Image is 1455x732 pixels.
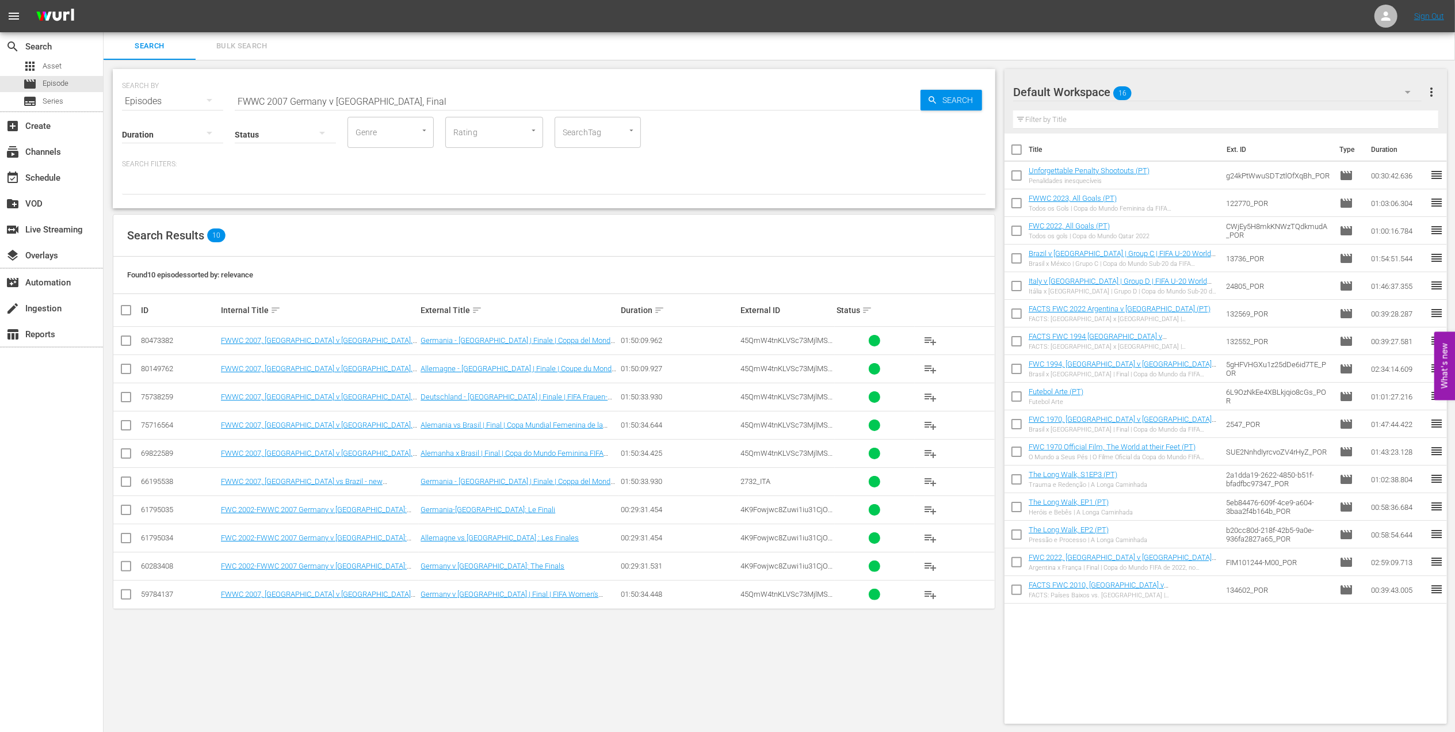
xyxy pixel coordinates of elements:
td: b20cc80d-218f-42b5-9a0e-936fa2827a65_POR [1221,521,1335,548]
td: 00:58:36.684 [1366,493,1430,521]
td: 2547_POR [1221,410,1335,438]
div: O Mundo a Seus Pés | O Filme Oficial da Copa do Mundo FIFA 1970™ [1029,453,1217,461]
td: 5gHFVHGXu1z25dDe6id7TE_POR [1221,355,1335,383]
th: Duration [1364,134,1433,166]
span: 45QmW4tnKLVSc73MjlMSsc_POR [740,449,832,466]
span: Asset [23,59,37,73]
td: 01:43:23.128 [1366,438,1430,466]
th: Title [1029,134,1220,166]
span: reorder [1430,279,1443,292]
div: 01:50:34.448 [621,590,737,598]
span: Overlays [6,249,20,262]
span: 4K9Fowjwc8Zuwi1iu31CjO_FR [740,533,832,551]
div: 69822589 [141,449,217,457]
span: sort [270,305,281,315]
span: more_vert [1425,85,1438,99]
a: FWWC 2007, [GEOGRAPHIC_DATA] v [GEOGRAPHIC_DATA], Final - FMR (FR) [221,364,417,382]
span: Search [6,40,20,54]
a: FWWC 2007, [GEOGRAPHIC_DATA] v [GEOGRAPHIC_DATA], Final - FMR (ES) [221,421,417,438]
td: 132552_POR [1221,327,1335,355]
a: The Long Walk, S1EP3 (PT) [1029,470,1117,479]
th: Type [1332,134,1364,166]
td: 01:47:44.422 [1366,410,1430,438]
span: Found 10 episodes sorted by: relevance [127,270,253,279]
td: g24kPtWwuSDTztlOfXqBh_POR [1221,162,1335,189]
a: Italy v [GEOGRAPHIC_DATA] | Group D | FIFA U-20 World Cup Chile 2025™ (PT) [1029,277,1212,294]
a: FWWC 2007, [GEOGRAPHIC_DATA] vs Brazil - new commentary (IT) [221,477,387,494]
a: FWWC 2007, [GEOGRAPHIC_DATA] v [GEOGRAPHIC_DATA], Final - FMR (DE) [221,392,417,410]
div: Brasil x [GEOGRAPHIC_DATA] | Final | Copa do Mundo da FIFA [GEOGRAPHIC_DATA] 1994 | Partida completa [1029,371,1217,378]
span: Create [6,119,20,133]
a: FACTS FWC 2010, [GEOGRAPHIC_DATA] v [GEOGRAPHIC_DATA] (PT) [1029,581,1168,598]
div: 01:50:34.425 [621,449,737,457]
td: 00:39:43.005 [1366,576,1430,604]
span: Episode [1339,472,1353,486]
div: Todos os Gols | Copa do Mundo Feminina da FIFA [GEOGRAPHIC_DATA] e [GEOGRAPHIC_DATA] 2023 [1029,205,1217,212]
div: Futebol Arte [1029,398,1083,406]
a: FWC 1970 Official Film, The World at their Feet (PT) [1029,443,1196,451]
div: 00:29:31.454 [621,533,737,542]
span: reorder [1430,444,1443,458]
a: FWWC 2023, All Goals (PT) [1029,194,1117,203]
span: reorder [1430,582,1443,596]
th: Ext. ID [1220,134,1332,166]
button: Search [921,90,982,110]
a: Alemania vs Brasil | Final | Copa Mundial Femenina de la FIFA China 2007™ | Partido Completo [421,421,608,438]
td: 01:02:38.804 [1366,466,1430,493]
div: 66195538 [141,477,217,486]
span: Episode [1339,362,1353,376]
td: CWjEy5H8mkKNWzTQdkmudA_POR [1221,217,1335,245]
span: Live Streaming [6,223,20,237]
button: playlist_add [916,496,944,524]
a: FWWC 2007, [GEOGRAPHIC_DATA] v [GEOGRAPHIC_DATA], Final - FMR (PT) - New Commentary [221,449,417,466]
span: Episode [1339,390,1353,403]
a: FWC 2022, [GEOGRAPHIC_DATA] v [GEOGRAPHIC_DATA], Final - FMR (PT) [1029,553,1216,570]
span: VOD [6,197,20,211]
button: playlist_add [916,468,944,495]
td: 5eb84476-609f-4ce9-a604-3baa2f4b164b_POR [1221,493,1335,521]
button: Open [626,125,637,136]
a: Alemanha x Brasil | Final | Copa do Mundo Feminina FIFA 2007, no [GEOGRAPHIC_DATA] | Jogo completo [421,449,608,466]
span: playlist_add [923,531,937,545]
span: Asset [43,60,62,72]
div: 61795035 [141,505,217,514]
div: 61795034 [141,533,217,542]
div: ID [141,306,217,315]
div: External ID [740,306,833,315]
span: Episode [1339,224,1353,238]
div: Todos os gols | Copa do Mundo Qatar 2022 [1029,232,1150,240]
span: Episode [23,77,37,91]
div: Heróis e Bebês | A Longa Caminhada [1029,509,1133,516]
span: reorder [1430,500,1443,513]
button: playlist_add [916,355,944,383]
a: Futebol Arte (PT) [1029,387,1083,396]
div: Internal Title [221,303,417,317]
a: Germany v [GEOGRAPHIC_DATA]: The Finals [421,562,564,570]
a: Unforgettable Penalty Shootouts (PT) [1029,166,1150,175]
span: sort [472,305,482,315]
span: reorder [1430,168,1443,182]
td: 24805_POR [1221,272,1335,300]
td: 01:00:16.784 [1366,217,1430,245]
span: reorder [1430,361,1443,375]
button: playlist_add [916,581,944,608]
span: reorder [1430,527,1443,541]
button: more_vert [1425,78,1438,106]
span: Episode [1339,196,1353,210]
span: Episode [43,78,68,89]
span: Bulk Search [203,40,281,53]
span: Episode [1339,169,1353,182]
div: 01:50:34.644 [621,421,737,429]
button: playlist_add [916,524,944,552]
span: Search [938,90,982,110]
span: Episode [1339,279,1353,293]
button: playlist_add [916,552,944,580]
td: 01:54:51.544 [1366,245,1430,272]
span: Automation [6,276,20,289]
span: reorder [1430,389,1443,403]
span: 10 [207,228,226,242]
span: Search [110,40,189,53]
td: 2a1dda19-2622-4850-b51f-bfadfbc97347_POR [1221,466,1335,493]
span: Schedule [6,171,20,185]
a: Germany v [GEOGRAPHIC_DATA] | Final | FIFA Women's World Cup [GEOGRAPHIC_DATA] 2007™ | Full Match... [421,590,610,607]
